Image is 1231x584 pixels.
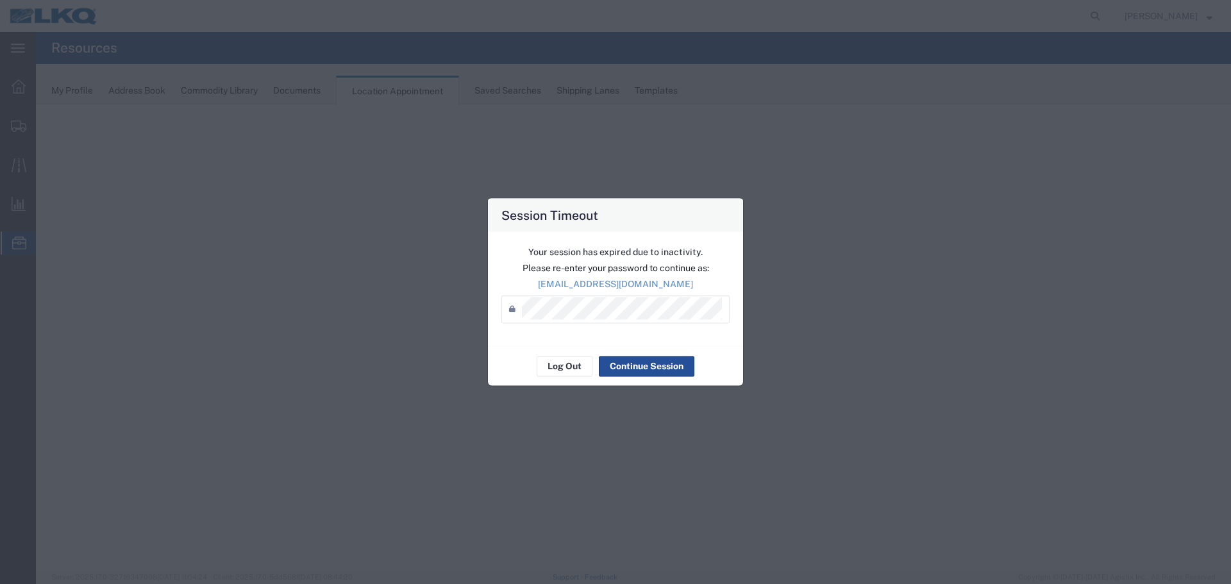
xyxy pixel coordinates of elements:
p: Please re-enter your password to continue as: [501,261,730,274]
button: Continue Session [599,356,694,376]
button: Log Out [537,356,592,376]
p: Your session has expired due to inactivity. [501,245,730,258]
h4: Session Timeout [501,205,598,224]
p: [EMAIL_ADDRESS][DOMAIN_NAME] [501,277,730,290]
